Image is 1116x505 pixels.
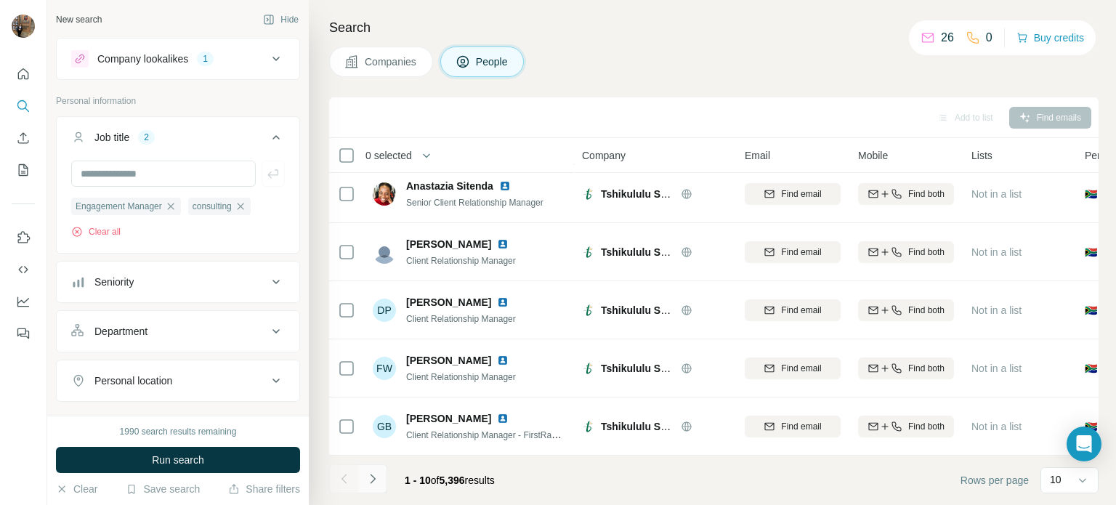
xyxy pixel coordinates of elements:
[858,357,954,379] button: Find both
[582,363,594,374] img: Logo of Tshikululu Social Investments
[908,420,945,433] span: Find both
[745,183,841,205] button: Find email
[745,299,841,321] button: Find email
[57,314,299,349] button: Department
[499,180,511,192] img: LinkedIn logo
[781,246,821,259] span: Find email
[71,225,121,238] button: Clear all
[497,296,509,308] img: LinkedIn logo
[476,54,509,69] span: People
[1085,187,1097,201] span: 🇿🇦
[406,429,607,440] span: Client Relationship Manager - FirstRand Foundation
[745,416,841,437] button: Find email
[193,200,232,213] span: consulting
[57,363,299,398] button: Personal location
[126,482,200,496] button: Save search
[406,237,491,251] span: [PERSON_NAME]
[986,29,992,47] p: 0
[1085,245,1097,259] span: 🇿🇦
[365,54,418,69] span: Companies
[858,299,954,321] button: Find both
[406,295,491,310] span: [PERSON_NAME]
[440,474,465,486] span: 5,396
[197,52,214,65] div: 1
[582,188,594,200] img: Logo of Tshikululu Social Investments
[152,453,204,467] span: Run search
[405,474,431,486] span: 1 - 10
[601,304,746,316] span: Tshikululu Social Investments
[497,355,509,366] img: LinkedIn logo
[94,130,129,145] div: Job title
[781,362,821,375] span: Find email
[971,188,1022,200] span: Not in a list
[12,288,35,315] button: Dashboard
[94,275,134,289] div: Seniority
[406,372,516,382] span: Client Relationship Manager
[365,148,412,163] span: 0 selected
[858,241,954,263] button: Find both
[601,421,746,432] span: Tshikululu Social Investments
[56,482,97,496] button: Clear
[56,94,300,108] p: Personal information
[406,353,491,368] span: [PERSON_NAME]
[781,187,821,201] span: Find email
[373,299,396,322] div: DP
[12,320,35,347] button: Feedback
[373,357,396,380] div: FW
[406,314,516,324] span: Client Relationship Manager
[745,357,841,379] button: Find email
[497,413,509,424] img: LinkedIn logo
[971,421,1022,432] span: Not in a list
[582,304,594,316] img: Logo of Tshikululu Social Investments
[94,373,172,388] div: Personal location
[908,304,945,317] span: Find both
[406,179,493,193] span: Anastazia Sitenda
[12,61,35,87] button: Quick start
[57,41,299,76] button: Company lookalikes1
[582,421,594,432] img: Logo of Tshikululu Social Investments
[858,183,954,205] button: Find both
[1085,303,1097,318] span: 🇿🇦
[908,187,945,201] span: Find both
[1067,427,1101,461] div: Open Intercom Messenger
[138,131,155,144] div: 2
[858,416,954,437] button: Find both
[373,182,396,206] img: Avatar
[601,246,746,258] span: Tshikululu Social Investments
[601,188,746,200] span: Tshikululu Social Investments
[373,415,396,438] div: GB
[745,241,841,263] button: Find email
[971,363,1022,374] span: Not in a list
[601,363,746,374] span: Tshikululu Social Investments
[329,17,1099,38] h4: Search
[1016,28,1084,48] button: Buy credits
[431,474,440,486] span: of
[120,425,237,438] div: 1990 search results remaining
[1050,472,1062,487] p: 10
[745,148,770,163] span: Email
[12,125,35,151] button: Enrich CSV
[961,473,1029,488] span: Rows per page
[1085,361,1097,376] span: 🇿🇦
[971,304,1022,316] span: Not in a list
[406,411,491,426] span: [PERSON_NAME]
[497,238,509,250] img: LinkedIn logo
[373,241,396,264] img: Avatar
[57,120,299,161] button: Job title2
[76,200,162,213] span: Engagement Manager
[582,148,626,163] span: Company
[582,246,594,258] img: Logo of Tshikululu Social Investments
[12,157,35,183] button: My lists
[1085,419,1097,434] span: 🇿🇦
[12,256,35,283] button: Use Surfe API
[56,447,300,473] button: Run search
[858,148,888,163] span: Mobile
[12,93,35,119] button: Search
[781,304,821,317] span: Find email
[228,482,300,496] button: Share filters
[56,13,102,26] div: New search
[12,15,35,38] img: Avatar
[406,256,516,266] span: Client Relationship Manager
[358,464,387,493] button: Navigate to next page
[908,362,945,375] span: Find both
